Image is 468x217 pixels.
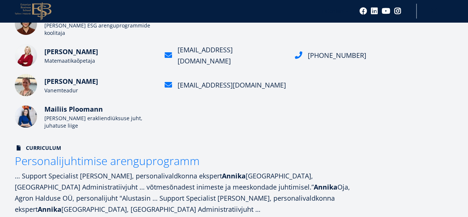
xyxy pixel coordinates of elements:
[222,171,246,180] strong: Annika
[44,115,155,129] div: [PERSON_NAME] erakliendiüksuse juht, juhatuse liige
[178,79,286,91] div: [EMAIL_ADDRESS][DOMAIN_NAME]
[360,7,367,15] a: Facebook
[314,183,337,191] strong: Annika
[44,47,98,56] span: [PERSON_NAME]
[308,50,366,61] div: [PHONE_NUMBER]
[44,77,98,86] span: [PERSON_NAME]
[382,7,390,15] a: Youtube
[44,87,155,94] div: Vanemteadur
[394,7,401,15] a: Instagram
[15,44,37,66] img: a
[38,205,61,214] strong: Annika
[44,105,103,114] span: Mailiis Ploomann
[15,13,37,35] img: Annika Arras
[371,7,378,15] a: Linkedin
[44,22,155,37] div: [PERSON_NAME] ESG arenguprogrammide koolitaja
[178,44,286,66] div: [EMAIL_ADDRESS][DOMAIN_NAME]
[15,105,37,128] img: Mailiis Ploomann
[15,170,366,215] div: … Support Specialist [PERSON_NAME], personalivaldkonna ekspert [GEOGRAPHIC_DATA], [GEOGRAPHIC_DAT...
[15,153,200,168] span: Personalijuhtimise arenguprogramm
[44,57,155,65] div: Matemaatikaõpetaja
[15,144,61,152] span: Curriculum
[15,74,37,96] img: Annika Kaabel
